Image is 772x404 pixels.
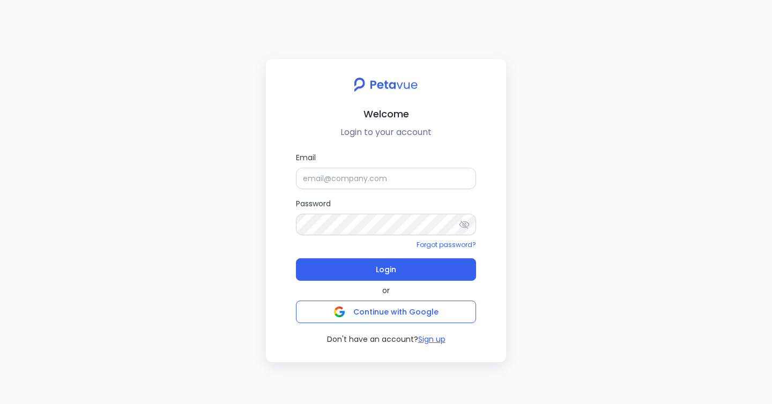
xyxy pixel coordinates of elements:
[417,240,476,249] a: Forgot password?
[382,285,390,296] span: or
[327,334,418,345] span: Don't have an account?
[296,168,476,189] input: Email
[296,152,476,189] label: Email
[353,306,439,317] span: Continue with Google
[296,258,476,281] button: Login
[296,214,476,235] input: Password
[418,334,446,345] button: Sign up
[347,72,425,98] img: petavue logo
[296,301,476,323] button: Continue with Google
[274,106,498,122] h2: Welcome
[376,262,396,277] span: Login
[274,126,498,139] p: Login to your account
[296,198,476,235] label: Password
